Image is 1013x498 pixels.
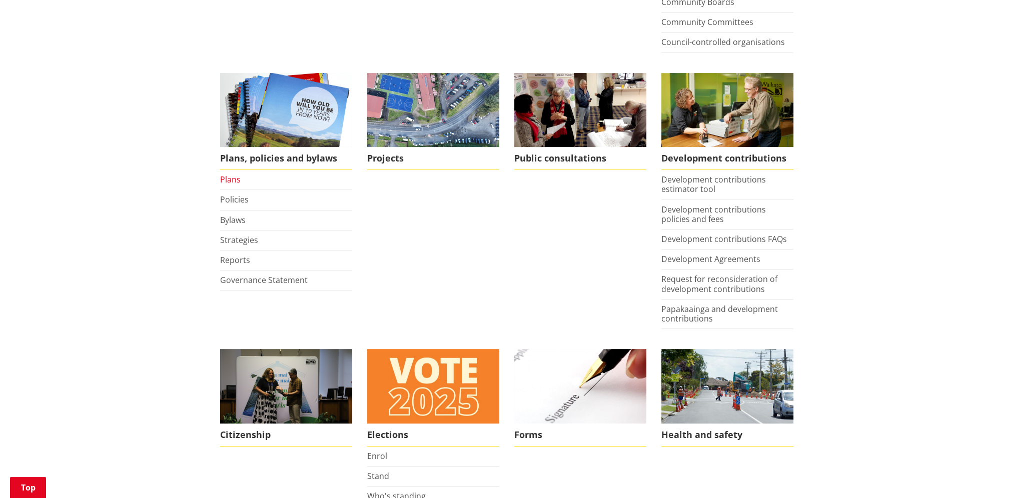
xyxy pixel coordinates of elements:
[220,254,250,265] a: Reports
[367,423,499,446] span: Elections
[220,194,249,205] a: Policies
[661,147,793,170] span: Development contributions
[661,73,793,170] a: FInd out more about fees and fines here Development contributions
[220,73,352,147] img: Long Term Plan
[367,73,499,170] a: Projects
[220,147,352,170] span: Plans, policies and bylaws
[661,253,760,264] a: Development Agreements
[514,349,646,423] img: Find a form to complete
[220,349,352,446] a: Citizenship Ceremony March 2023 Citizenship
[661,349,793,446] a: Health and safety Health and safety
[514,73,646,147] img: public-consultations
[514,147,646,170] span: Public consultations
[661,273,777,294] a: Request for reconsideration of development contributions
[220,274,308,285] a: Governance Statement
[220,423,352,446] span: Citizenship
[220,214,246,225] a: Bylaws
[367,349,499,423] img: Vote 2025
[661,36,785,47] a: Council-controlled organisations
[220,234,258,245] a: Strategies
[10,477,46,498] a: Top
[367,349,499,446] a: Elections
[661,233,787,244] a: Development contributions FAQs
[514,423,646,446] span: Forms
[367,450,387,461] a: Enrol
[367,470,389,481] a: Stand
[661,423,793,446] span: Health and safety
[661,303,778,324] a: Papakaainga and development contributions
[661,16,753,27] a: Community Committees
[514,349,646,446] a: Find a form to complete Forms
[367,147,499,170] span: Projects
[220,349,352,423] img: Citizenship Ceremony March 2023
[661,73,793,147] img: Fees
[661,174,766,194] a: Development contributions estimator tool
[367,73,499,147] img: DJI_0336
[661,349,793,423] img: Health and safety
[967,456,1003,492] iframe: Messenger Launcher
[220,174,241,185] a: Plans
[220,73,352,170] a: We produce a number of plans, policies and bylaws including the Long Term Plan Plans, policies an...
[514,73,646,170] a: public-consultations Public consultations
[661,204,766,224] a: Development contributions policies and fees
